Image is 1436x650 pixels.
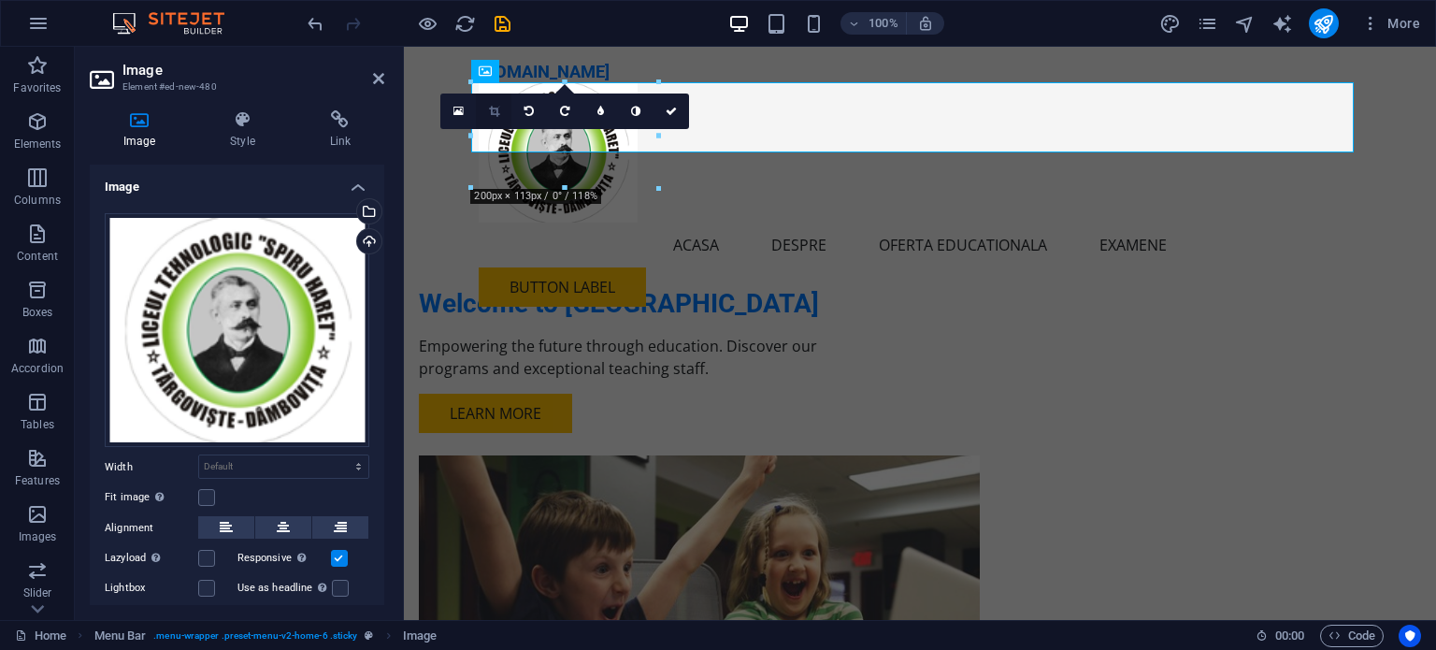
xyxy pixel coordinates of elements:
label: Lazyload [105,547,198,570]
a: Crop mode [476,94,511,129]
button: reload [453,12,476,35]
span: Code [1328,625,1375,647]
p: Images [19,529,57,544]
label: Alignment [105,517,198,540]
label: Width [105,462,198,472]
h6: Session time [1256,625,1305,647]
a: Greyscale [618,94,653,129]
a: Blur [582,94,618,129]
label: Lightbox [105,577,198,599]
span: More [1361,14,1420,33]
a: Confirm ( Ctrl ⏎ ) [653,94,689,129]
i: On resize automatically adjust zoom level to fit chosen device. [917,15,934,32]
button: undo [304,12,326,35]
i: AI Writer [1271,13,1293,35]
h2: Image [122,62,384,79]
i: Reload page [454,13,476,35]
a: Rotate right 90° [547,94,582,129]
button: Code [1320,625,1384,647]
h4: Image [90,165,384,198]
p: Tables [21,417,54,432]
button: navigator [1234,12,1256,35]
label: Responsive [237,547,331,570]
span: : [1288,628,1291,643]
span: Click to select. Double-click to edit [94,625,147,647]
h4: Image [90,110,196,150]
button: design [1159,12,1182,35]
h6: 100% [869,12,898,35]
p: Columns [14,193,61,208]
label: Use as headline [237,577,332,599]
p: Favorites [13,80,61,95]
p: Content [17,249,58,264]
i: Design (Ctrl+Alt+Y) [1159,13,1181,35]
h4: Link [296,110,384,150]
p: Boxes [22,305,53,320]
p: Accordion [11,361,64,376]
h4: Style [196,110,295,150]
button: Click here to leave preview mode and continue editing [416,12,438,35]
a: Select files from the file manager, stock photos, or upload file(s) [440,94,476,129]
i: Save (Ctrl+S) [492,13,513,35]
h3: Element #ed-new-480 [122,79,347,95]
span: Click to select. Double-click to edit [403,625,437,647]
button: More [1354,8,1428,38]
a: Rotate left 90° [511,94,547,129]
span: . menu-wrapper .preset-menu-v2-home-6 .sticky [153,625,357,647]
i: Pages (Ctrl+Alt+S) [1197,13,1218,35]
p: Features [15,473,60,488]
button: publish [1309,8,1339,38]
i: Publish [1313,13,1334,35]
a: Click to cancel selection. Double-click to open Pages [15,625,66,647]
label: Fit image [105,486,198,509]
button: 100% [840,12,907,35]
p: Elements [14,137,62,152]
nav: breadcrumb [94,625,438,647]
i: Undo: Change image (Ctrl+Z) [305,13,326,35]
button: Usercentrics [1399,625,1421,647]
button: save [491,12,513,35]
span: 00 00 [1275,625,1304,647]
button: text_generator [1271,12,1294,35]
i: Navigator [1234,13,1256,35]
img: Editor Logo [108,12,248,35]
i: This element is a customizable preset [365,630,373,641]
p: Slider [23,585,52,600]
div: 3392360_orig-hgRWOI1KiZc72YEUKKRKcw.png [105,213,369,448]
button: pages [1197,12,1219,35]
